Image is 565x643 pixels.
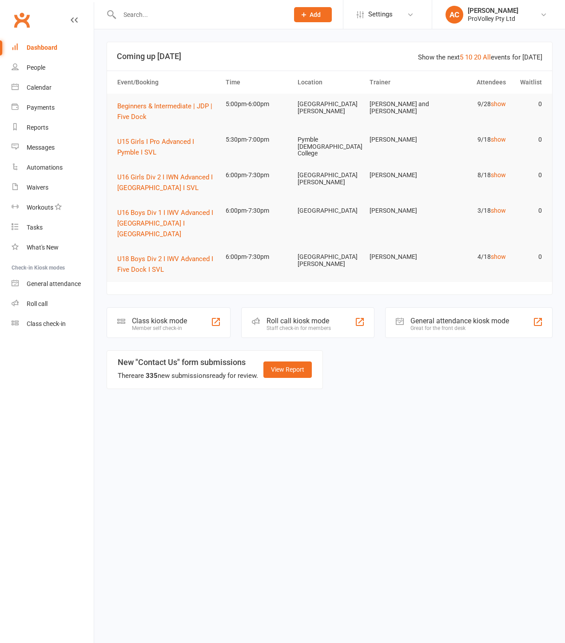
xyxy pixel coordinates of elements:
[438,246,509,267] td: 4/18
[117,136,218,158] button: U15 Girls I Pro Advanced I Pymble I SVL
[465,53,472,61] a: 10
[294,94,366,122] td: [GEOGRAPHIC_DATA][PERSON_NAME]
[418,52,542,63] div: Show the next events for [DATE]
[410,317,509,325] div: General attendance kiosk mode
[27,44,57,51] div: Dashboard
[483,53,491,61] a: All
[12,38,94,58] a: Dashboard
[12,178,94,198] a: Waivers
[27,320,66,327] div: Class check-in
[27,144,55,151] div: Messages
[12,158,94,178] a: Automations
[446,6,463,24] div: AC
[438,71,509,94] th: Attendees
[267,325,331,331] div: Staff check-in for members
[438,165,509,186] td: 8/18
[27,84,52,91] div: Calendar
[113,71,222,94] th: Event/Booking
[510,200,546,221] td: 0
[132,325,187,331] div: Member self check-in
[366,94,438,122] td: [PERSON_NAME] and [PERSON_NAME]
[294,246,366,274] td: [GEOGRAPHIC_DATA][PERSON_NAME]
[12,138,94,158] a: Messages
[438,94,509,115] td: 9/28
[366,129,438,150] td: [PERSON_NAME]
[460,53,463,61] a: 5
[294,165,366,193] td: [GEOGRAPHIC_DATA][PERSON_NAME]
[491,136,506,143] a: show
[12,98,94,118] a: Payments
[117,101,218,122] button: Beginners & Intermediate | JDP | Five Dock
[468,15,518,23] div: ProVolley Pty Ltd
[27,124,48,131] div: Reports
[12,238,94,258] a: What's New
[12,118,94,138] a: Reports
[27,104,55,111] div: Payments
[438,200,509,221] td: 3/18
[510,129,546,150] td: 0
[510,165,546,186] td: 0
[366,165,438,186] td: [PERSON_NAME]
[294,7,332,22] button: Add
[117,173,213,192] span: U16 Girls Div 2 I IWN Advanced I [GEOGRAPHIC_DATA] I SVL
[294,129,366,164] td: Pymble [DEMOGRAPHIC_DATA] College
[491,207,506,214] a: show
[117,102,212,121] span: Beginners & Intermediate | JDP | Five Dock
[27,280,81,287] div: General attendance
[146,372,158,380] strong: 335
[222,246,294,267] td: 6:00pm-7:30pm
[132,317,187,325] div: Class kiosk mode
[491,171,506,179] a: show
[368,4,393,24] span: Settings
[117,255,213,274] span: U18 Boys Div 2 I IWV Advanced I Five Dock I SVL
[117,8,282,21] input: Search...
[294,200,366,221] td: [GEOGRAPHIC_DATA]
[438,129,509,150] td: 9/18
[366,71,438,94] th: Trainer
[12,58,94,78] a: People
[12,218,94,238] a: Tasks
[263,361,312,377] a: View Report
[468,7,518,15] div: [PERSON_NAME]
[27,224,43,231] div: Tasks
[510,246,546,267] td: 0
[474,53,481,61] a: 20
[491,100,506,107] a: show
[491,253,506,260] a: show
[310,11,321,18] span: Add
[117,172,218,193] button: U16 Girls Div 2 I IWN Advanced I [GEOGRAPHIC_DATA] I SVL
[27,64,45,71] div: People
[117,209,213,238] span: U16 Boys Div 1 I IWV Advanced I [GEOGRAPHIC_DATA] I [GEOGRAPHIC_DATA]
[222,94,294,115] td: 5:00pm-6:00pm
[222,165,294,186] td: 6:00pm-7:30pm
[27,184,48,191] div: Waivers
[118,358,258,367] h3: New "Contact Us" form submissions
[27,204,53,211] div: Workouts
[12,294,94,314] a: Roll call
[410,325,509,331] div: Great for the front desk
[510,94,546,115] td: 0
[222,71,294,94] th: Time
[294,71,366,94] th: Location
[12,78,94,98] a: Calendar
[27,300,48,307] div: Roll call
[11,9,33,31] a: Clubworx
[267,317,331,325] div: Roll call kiosk mode
[12,198,94,218] a: Workouts
[366,246,438,267] td: [PERSON_NAME]
[117,138,194,156] span: U15 Girls I Pro Advanced I Pymble I SVL
[222,129,294,150] td: 5:30pm-7:00pm
[27,244,59,251] div: What's New
[117,52,542,61] h3: Coming up [DATE]
[222,200,294,221] td: 6:00pm-7:30pm
[117,254,218,275] button: U18 Boys Div 2 I IWV Advanced I Five Dock I SVL
[118,370,258,381] div: There are new submissions ready for review.
[117,207,218,239] button: U16 Boys Div 1 I IWV Advanced I [GEOGRAPHIC_DATA] I [GEOGRAPHIC_DATA]
[510,71,546,94] th: Waitlist
[12,274,94,294] a: General attendance kiosk mode
[366,200,438,221] td: [PERSON_NAME]
[27,164,63,171] div: Automations
[12,314,94,334] a: Class kiosk mode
